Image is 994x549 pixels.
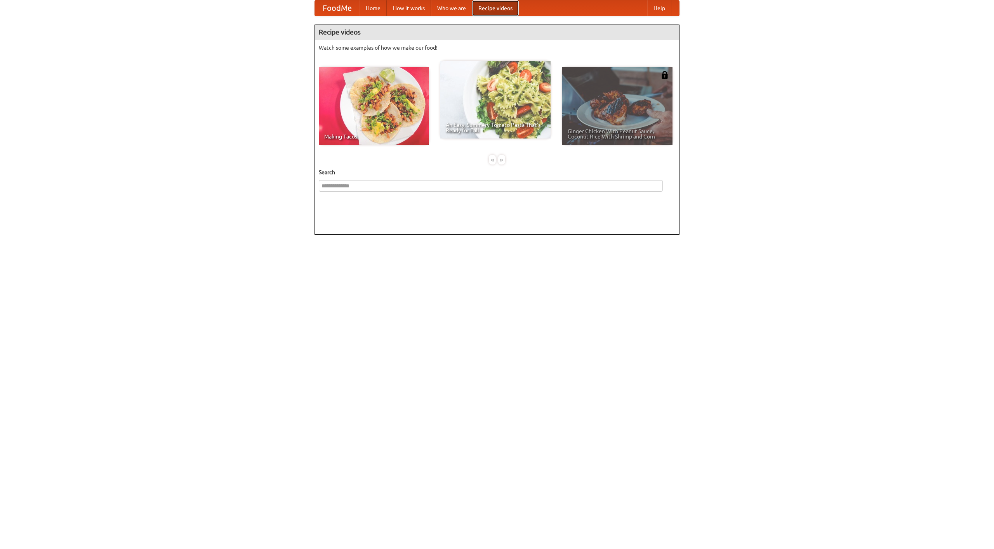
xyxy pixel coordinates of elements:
img: 483408.png [661,71,669,79]
div: « [489,155,496,165]
h4: Recipe videos [315,24,679,40]
a: Help [647,0,671,16]
a: Making Tacos [319,67,429,145]
h5: Search [319,168,675,176]
div: » [498,155,505,165]
a: Home [360,0,387,16]
a: An Easy, Summery Tomato Pasta That's Ready for Fall [440,61,551,139]
a: Who we are [431,0,472,16]
a: FoodMe [315,0,360,16]
span: Making Tacos [324,134,424,139]
a: How it works [387,0,431,16]
p: Watch some examples of how we make our food! [319,44,675,52]
span: An Easy, Summery Tomato Pasta That's Ready for Fall [446,122,545,133]
a: Recipe videos [472,0,519,16]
